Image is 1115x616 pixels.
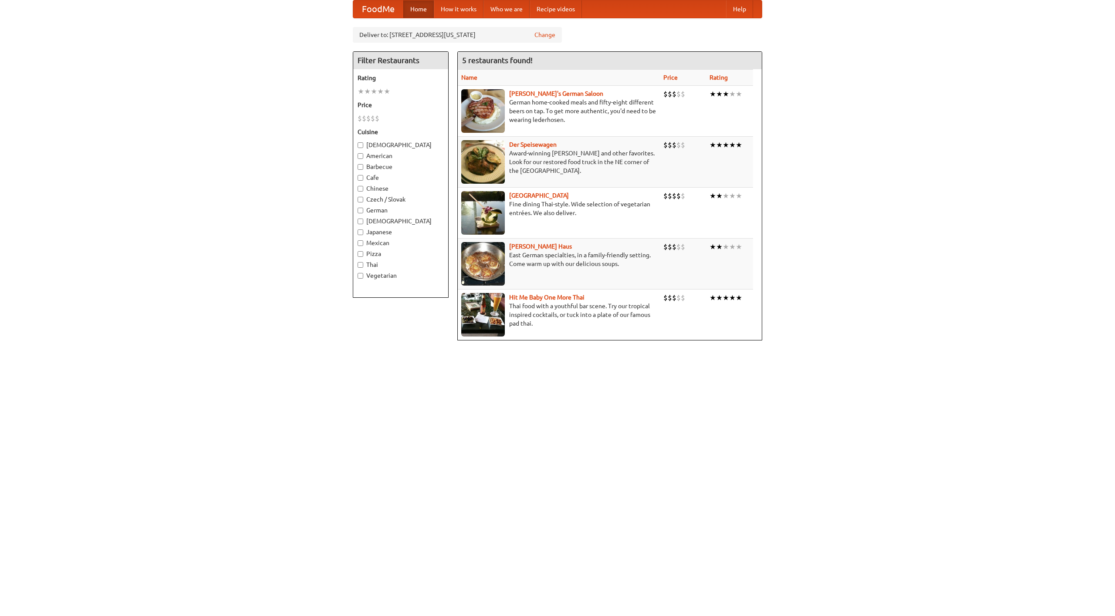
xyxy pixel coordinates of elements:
li: $ [681,140,685,150]
b: [PERSON_NAME]'s German Saloon [509,90,603,97]
a: Hit Me Baby One More Thai [509,294,585,301]
li: $ [676,140,681,150]
li: ★ [716,140,723,150]
li: $ [366,114,371,123]
p: German home-cooked meals and fifty-eight different beers on tap. To get more authentic, you'd nee... [461,98,656,124]
h5: Price [358,101,444,109]
a: [PERSON_NAME] Haus [509,243,572,250]
li: ★ [729,293,736,303]
input: Chinese [358,186,363,192]
label: Vegetarian [358,271,444,280]
li: ★ [723,140,729,150]
li: ★ [716,293,723,303]
label: [DEMOGRAPHIC_DATA] [358,141,444,149]
a: Help [726,0,753,18]
img: esthers.jpg [461,89,505,133]
li: ★ [736,242,742,252]
li: ★ [716,242,723,252]
li: ★ [736,89,742,99]
li: $ [362,114,366,123]
li: ★ [710,242,716,252]
input: [DEMOGRAPHIC_DATA] [358,219,363,224]
label: Cafe [358,173,444,182]
a: Der Speisewagen [509,141,557,148]
li: ★ [358,87,364,96]
li: ★ [723,89,729,99]
li: $ [672,89,676,99]
li: $ [668,242,672,252]
label: Pizza [358,249,444,258]
label: Mexican [358,239,444,247]
a: Rating [710,74,728,81]
h4: Filter Restaurants [353,52,448,69]
li: ★ [710,293,716,303]
ng-pluralize: 5 restaurants found! [462,56,533,64]
label: Chinese [358,184,444,193]
li: ★ [716,191,723,201]
li: $ [676,191,681,201]
label: German [358,206,444,215]
li: $ [668,140,672,150]
img: satay.jpg [461,191,505,235]
li: ★ [723,191,729,201]
li: ★ [736,293,742,303]
img: kohlhaus.jpg [461,242,505,286]
li: $ [375,114,379,123]
li: $ [672,140,676,150]
li: ★ [710,89,716,99]
li: $ [668,191,672,201]
li: $ [672,242,676,252]
p: Fine dining Thai-style. Wide selection of vegetarian entrées. We also deliver. [461,200,656,217]
li: $ [663,89,668,99]
li: ★ [729,191,736,201]
li: $ [681,293,685,303]
label: Thai [358,260,444,269]
li: $ [668,89,672,99]
li: $ [668,293,672,303]
li: $ [663,191,668,201]
li: $ [371,114,375,123]
li: ★ [364,87,371,96]
label: [DEMOGRAPHIC_DATA] [358,217,444,226]
img: speisewagen.jpg [461,140,505,184]
a: Recipe videos [530,0,582,18]
li: ★ [710,140,716,150]
a: How it works [434,0,483,18]
li: $ [663,293,668,303]
li: ★ [736,191,742,201]
input: Czech / Slovak [358,197,363,202]
input: Cafe [358,175,363,181]
h5: Rating [358,74,444,82]
li: $ [681,89,685,99]
input: Thai [358,262,363,268]
a: [GEOGRAPHIC_DATA] [509,192,569,199]
li: ★ [723,293,729,303]
label: American [358,151,444,160]
input: Mexican [358,240,363,246]
a: Change [534,30,555,39]
li: $ [358,114,362,123]
div: Deliver to: [STREET_ADDRESS][US_STATE] [353,27,562,43]
li: ★ [710,191,716,201]
p: East German specialties, in a family-friendly setting. Come warm up with our delicious soups. [461,251,656,268]
input: German [358,208,363,213]
p: Thai food with a youthful bar scene. Try our tropical inspired cocktails, or tuck into a plate of... [461,302,656,328]
li: $ [676,242,681,252]
input: American [358,153,363,159]
li: $ [663,140,668,150]
li: ★ [377,87,384,96]
a: Who we are [483,0,530,18]
li: ★ [716,89,723,99]
input: Pizza [358,251,363,257]
li: $ [672,191,676,201]
a: FoodMe [353,0,403,18]
li: $ [681,191,685,201]
li: $ [676,89,681,99]
input: Barbecue [358,164,363,170]
li: ★ [729,140,736,150]
a: Name [461,74,477,81]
